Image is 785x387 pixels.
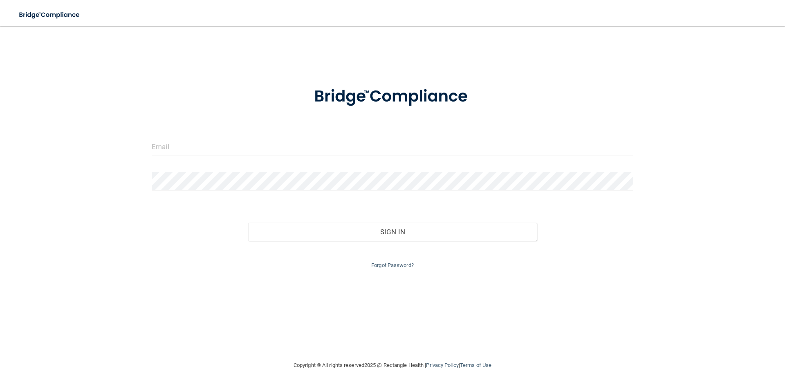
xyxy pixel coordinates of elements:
[12,7,87,23] img: bridge_compliance_login_screen.278c3ca4.svg
[243,352,542,378] div: Copyright © All rights reserved 2025 @ Rectangle Health | |
[426,362,458,368] a: Privacy Policy
[152,138,633,156] input: Email
[371,262,414,268] a: Forgot Password?
[248,223,537,241] button: Sign In
[460,362,491,368] a: Terms of Use
[297,75,488,118] img: bridge_compliance_login_screen.278c3ca4.svg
